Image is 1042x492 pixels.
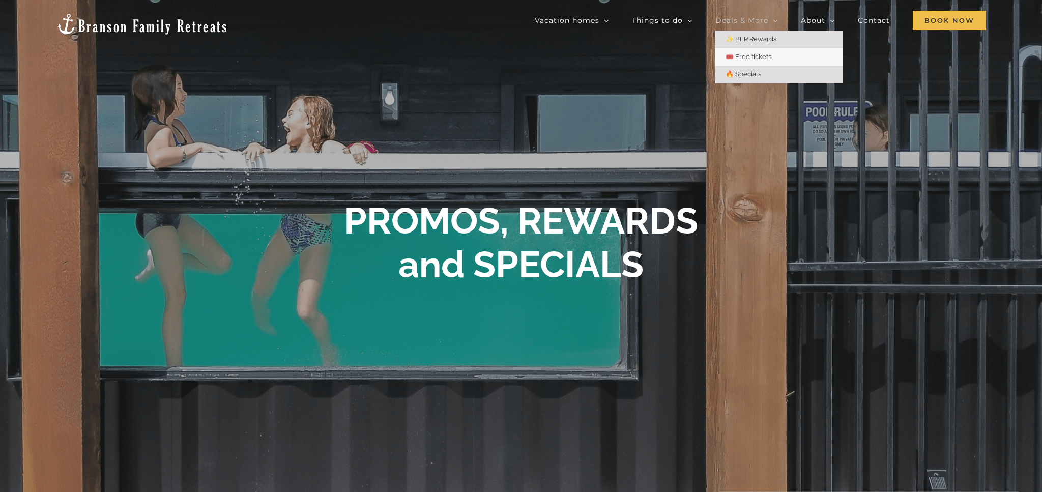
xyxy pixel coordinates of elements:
span: Things to do [632,17,683,24]
a: Deals & More [715,10,778,31]
a: Contact [858,10,890,31]
span: Vacation homes [535,17,599,24]
a: Vacation homes [535,10,609,31]
span: Deals & More [715,17,768,24]
nav: Main Menu [535,10,986,31]
span: Contact [858,17,890,24]
span: 🔥 Specials [726,70,761,78]
span: Book Now [913,11,986,30]
h1: PROMOS, REWARDS and SPECIALS [344,198,698,286]
span: About [801,17,825,24]
a: About [801,10,835,31]
img: Branson Family Retreats Logo [56,13,228,36]
span: ✨ BFR Rewards [726,35,776,43]
a: 🔥 Specials [715,66,843,83]
a: 🎟️ Free tickets [715,48,843,66]
a: Things to do [632,10,692,31]
span: 🎟️ Free tickets [726,53,771,61]
a: Book Now [913,10,986,31]
a: ✨ BFR Rewards [715,31,843,48]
